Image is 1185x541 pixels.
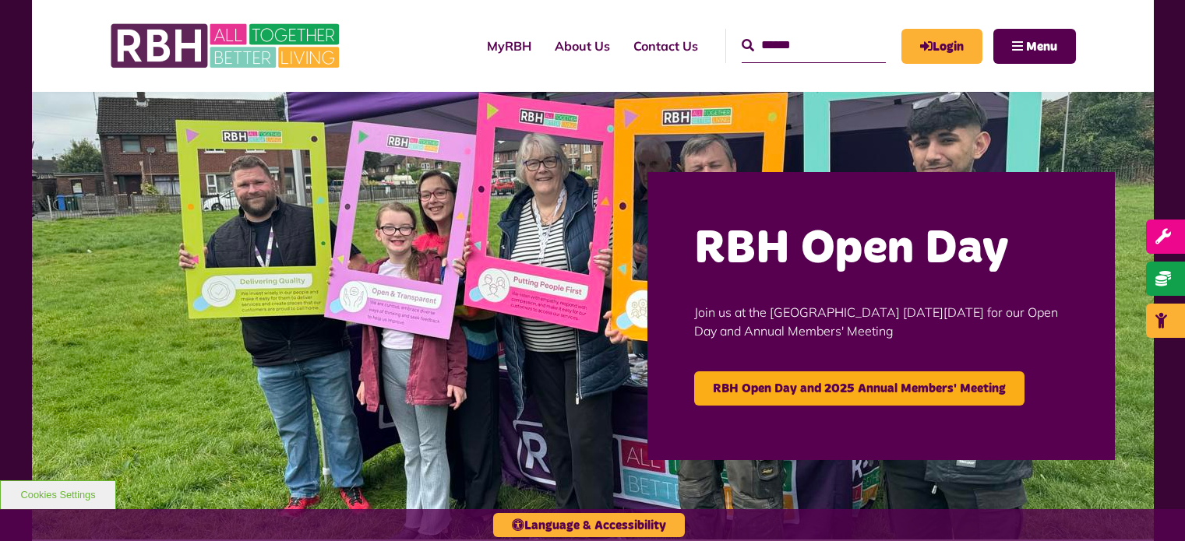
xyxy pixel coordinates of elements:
[993,29,1076,64] button: Navigation
[32,92,1154,539] img: Image (22)
[110,16,344,76] img: RBH
[622,25,710,67] a: Contact Us
[901,29,982,64] a: MyRBH
[694,371,1025,406] a: RBH Open Day and 2025 Annual Members' Meeting
[1026,40,1057,53] span: Menu
[694,279,1068,364] p: Join us at the [GEOGRAPHIC_DATA] [DATE][DATE] for our Open Day and Annual Members' Meeting
[493,513,685,537] button: Language & Accessibility
[694,219,1068,279] h2: RBH Open Day
[543,25,622,67] a: About Us
[475,25,543,67] a: MyRBH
